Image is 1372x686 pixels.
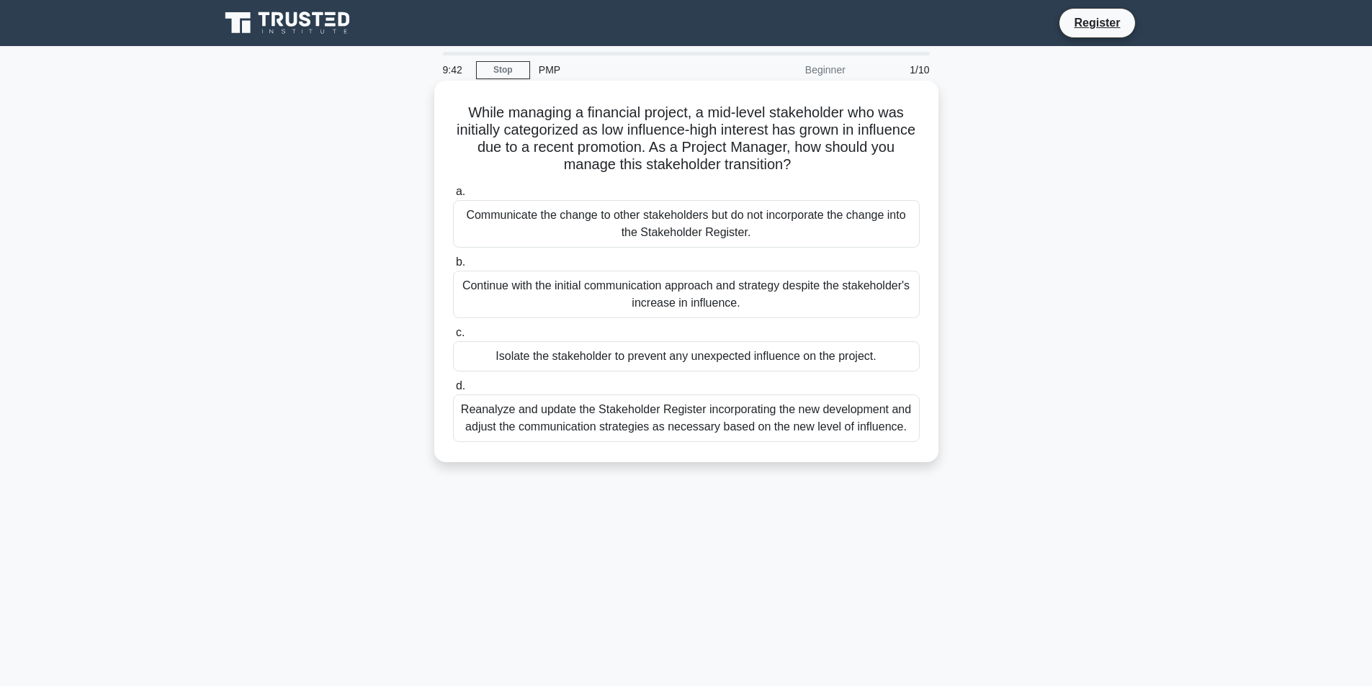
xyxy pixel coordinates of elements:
span: c. [456,326,465,338]
div: 9:42 [434,55,476,84]
div: Isolate the stakeholder to prevent any unexpected influence on the project. [453,341,920,371]
span: b. [456,256,465,268]
div: 1/10 [854,55,938,84]
span: d. [456,379,465,392]
div: PMP [530,55,728,84]
div: Communicate the change to other stakeholders but do not incorporate the change into the Stakehold... [453,200,920,248]
div: Beginner [728,55,854,84]
a: Stop [476,61,530,79]
div: Continue with the initial communication approach and strategy despite the stakeholder's increase ... [453,271,920,318]
div: Reanalyze and update the Stakeholder Register incorporating the new development and adjust the co... [453,394,920,442]
a: Register [1065,14,1129,32]
h5: While managing a financial project, a mid-level stakeholder who was initially categorized as low ... [452,104,921,174]
span: a. [456,185,465,197]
